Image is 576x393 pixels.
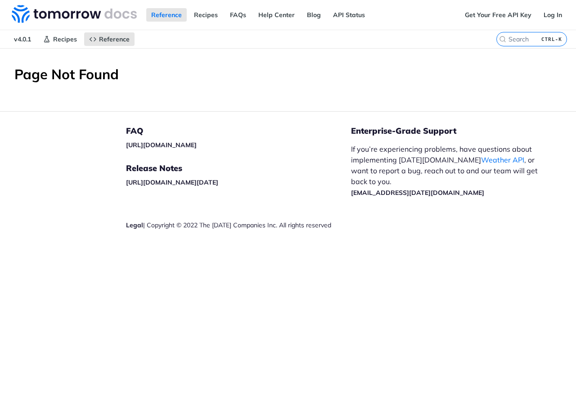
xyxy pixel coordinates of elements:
[351,189,484,197] a: [EMAIL_ADDRESS][DATE][DOMAIN_NAME]
[539,35,564,44] kbd: CTRL-K
[9,32,36,46] span: v4.0.1
[189,8,223,22] a: Recipes
[539,8,567,22] a: Log In
[146,8,187,22] a: Reference
[126,163,351,174] h5: Release Notes
[253,8,300,22] a: Help Center
[99,35,130,43] span: Reference
[38,32,82,46] a: Recipes
[14,66,562,82] h1: Page Not Found
[225,8,251,22] a: FAQs
[460,8,536,22] a: Get Your Free API Key
[302,8,326,22] a: Blog
[126,221,351,230] div: | Copyright © 2022 The [DATE] Companies Inc. All rights reserved
[84,32,135,46] a: Reference
[481,155,524,164] a: Weather API
[126,178,218,186] a: [URL][DOMAIN_NAME][DATE]
[126,221,143,229] a: Legal
[328,8,370,22] a: API Status
[351,144,539,198] p: If you’re experiencing problems, have questions about implementing [DATE][DOMAIN_NAME] , or want ...
[53,35,77,43] span: Recipes
[126,141,197,149] a: [URL][DOMAIN_NAME]
[126,126,351,136] h5: FAQ
[351,126,553,136] h5: Enterprise-Grade Support
[499,36,506,43] svg: Search
[12,5,137,23] img: Tomorrow.io Weather API Docs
